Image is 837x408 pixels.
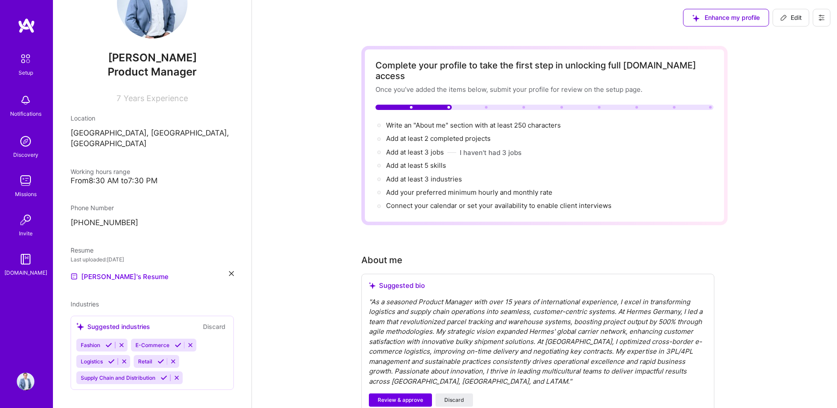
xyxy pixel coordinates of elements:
span: Add at least 3 industries [386,175,462,183]
span: Add at least 3 jobs [386,148,444,156]
i: Reject [187,342,194,348]
button: I haven't had 3 jobs [460,148,522,157]
i: Accept [108,358,115,365]
div: Setup [19,68,33,77]
span: Supply Chain and Distribution [81,374,155,381]
div: Suggested industries [76,322,150,331]
i: Reject [170,358,176,365]
img: discovery [17,132,34,150]
img: Invite [17,211,34,229]
button: Review & approve [369,393,432,407]
span: Edit [780,13,802,22]
div: Once you’ve added the items below, submit your profile for review on the setup page. [375,85,713,94]
img: bell [17,91,34,109]
span: Connect your calendar or set your availability to enable client interviews [386,201,612,210]
span: Logistics [81,358,103,365]
div: " As a seasoned Product Manager with over 15 years of international experience, I excel in transf... [369,297,707,387]
div: Invite [19,229,33,238]
span: Review & approve [378,396,423,404]
div: Suggested bio [369,281,707,290]
span: Fashion [81,342,100,348]
p: [PHONE_NUMBER] [71,218,234,228]
span: Retail [138,358,152,365]
i: Reject [121,358,128,365]
div: About me [361,253,402,267]
span: Add at least 2 completed projects [386,134,491,143]
a: User Avatar [15,373,37,390]
span: Phone Number [71,204,114,212]
button: Edit [773,9,809,26]
span: Working hours range [71,168,130,175]
span: Discard [444,396,464,404]
i: Accept [161,374,167,381]
span: 7 [116,94,121,103]
a: [PERSON_NAME]'s Resume [71,271,169,282]
i: Reject [173,374,180,381]
p: [GEOGRAPHIC_DATA], [GEOGRAPHIC_DATA], [GEOGRAPHIC_DATA] [71,128,234,149]
span: Years Experience [124,94,188,103]
i: Accept [158,358,164,365]
span: E-Commerce [135,342,169,348]
span: Add your preferred minimum hourly and monthly rate [386,188,552,196]
img: guide book [17,250,34,268]
img: logo [18,18,35,34]
span: Product Manager [108,65,197,78]
i: icon SuggestedTeams [369,282,375,289]
button: Discard [435,393,473,407]
span: Resume [71,246,94,254]
span: [PERSON_NAME] [71,51,234,64]
span: Industries [71,300,99,308]
div: Notifications [10,109,41,118]
span: Write an "About me" section with at least 250 characters [386,121,563,129]
div: Location [71,113,234,123]
img: setup [16,49,35,68]
div: Missions [15,189,37,199]
span: Add at least 5 skills [386,161,446,170]
div: Complete your profile to take the first step in unlocking full [DOMAIN_NAME] access [375,60,713,81]
i: icon Close [229,271,234,276]
img: User Avatar [17,373,34,390]
div: Discovery [13,150,38,159]
img: Resume [71,273,78,280]
i: Reject [118,342,125,348]
i: Accept [105,342,112,348]
img: teamwork [17,172,34,189]
div: From 8:30 AM to 7:30 PM [71,176,234,185]
div: [DOMAIN_NAME] [4,268,47,277]
i: Accept [175,342,181,348]
button: Discard [200,321,228,332]
div: Last uploaded: [DATE] [71,255,234,264]
i: icon SuggestedTeams [76,323,84,330]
